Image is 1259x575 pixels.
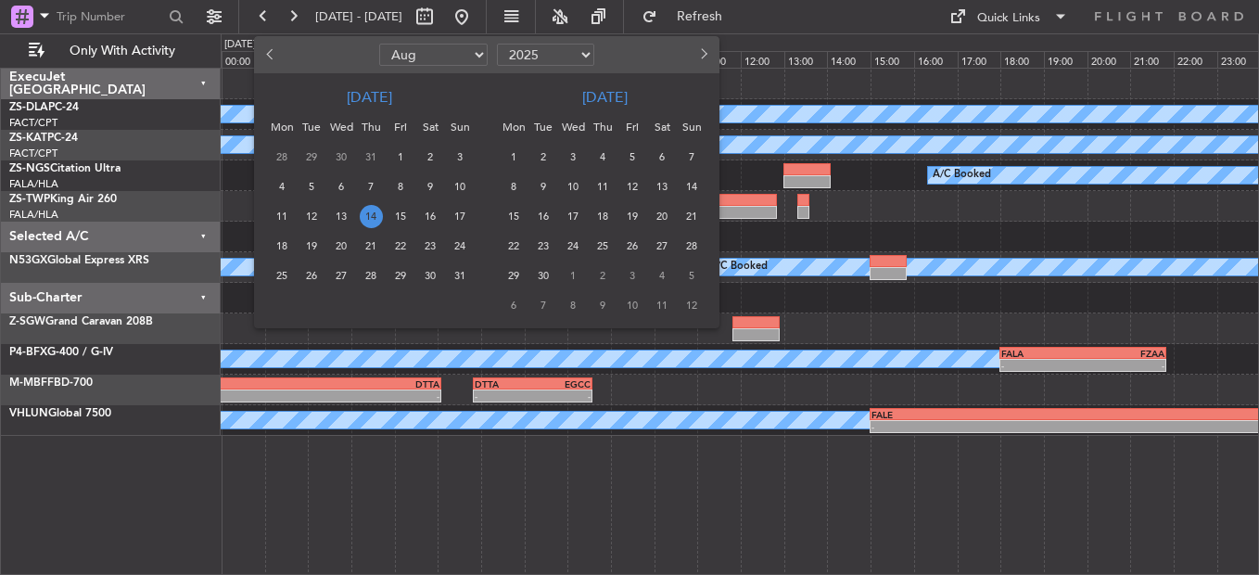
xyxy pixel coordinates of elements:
span: 7 [360,175,383,198]
span: 11 [651,294,674,317]
div: Sun [445,112,475,142]
div: 19-8-2025 [297,231,326,261]
span: 4 [271,175,294,198]
div: Tue [528,112,558,142]
span: 15 [502,205,526,228]
span: 26 [300,264,324,287]
div: 18-9-2025 [588,201,617,231]
div: 4-8-2025 [267,172,297,201]
div: 21-9-2025 [677,201,706,231]
div: Tue [297,112,326,142]
div: 7-9-2025 [677,142,706,172]
div: 2-8-2025 [415,142,445,172]
span: 7 [680,146,704,169]
div: 12-9-2025 [617,172,647,201]
div: Mon [499,112,528,142]
span: 23 [532,235,555,258]
div: 11-8-2025 [267,201,297,231]
div: 4-9-2025 [588,142,617,172]
div: Mon [267,112,297,142]
span: 14 [360,205,383,228]
div: 28-8-2025 [356,261,386,290]
div: 6-8-2025 [326,172,356,201]
div: 20-8-2025 [326,231,356,261]
span: 28 [680,235,704,258]
div: Thu [356,112,386,142]
div: 10-9-2025 [558,172,588,201]
div: 30-7-2025 [326,142,356,172]
span: 28 [271,146,294,169]
span: 22 [389,235,413,258]
div: 12-8-2025 [297,201,326,231]
div: 3-10-2025 [617,261,647,290]
span: 3 [449,146,472,169]
div: 10-10-2025 [617,290,647,320]
div: 31-8-2025 [445,261,475,290]
span: 19 [621,205,644,228]
span: 30 [532,264,555,287]
span: 2 [532,146,555,169]
span: 27 [651,235,674,258]
div: 1-9-2025 [499,142,528,172]
span: 8 [502,175,526,198]
span: 16 [532,205,555,228]
div: 10-8-2025 [445,172,475,201]
div: 28-9-2025 [677,231,706,261]
div: 2-9-2025 [528,142,558,172]
button: Next month [693,40,713,70]
div: 27-8-2025 [326,261,356,290]
span: 15 [389,205,413,228]
div: 9-10-2025 [588,290,617,320]
span: 31 [449,264,472,287]
div: 8-9-2025 [499,172,528,201]
div: 11-10-2025 [647,290,677,320]
span: 30 [419,264,442,287]
div: Fri [386,112,415,142]
span: 19 [300,235,324,258]
div: 22-8-2025 [386,231,415,261]
span: 14 [680,175,704,198]
div: 14-9-2025 [677,172,706,201]
span: 2 [591,264,615,287]
span: 26 [621,235,644,258]
span: 12 [621,175,644,198]
div: Sat [647,112,677,142]
div: Sat [415,112,445,142]
span: 8 [389,175,413,198]
div: 14-8-2025 [356,201,386,231]
span: 12 [680,294,704,317]
select: Select month [379,44,488,66]
span: 11 [591,175,615,198]
span: 24 [449,235,472,258]
div: 22-9-2025 [499,231,528,261]
span: 21 [680,205,704,228]
div: 23-8-2025 [415,231,445,261]
div: 28-7-2025 [267,142,297,172]
div: 25-8-2025 [267,261,297,290]
span: 8 [562,294,585,317]
span: 10 [449,175,472,198]
div: 12-10-2025 [677,290,706,320]
div: 7-8-2025 [356,172,386,201]
div: Wed [558,112,588,142]
div: 24-8-2025 [445,231,475,261]
span: 6 [330,175,353,198]
span: 9 [591,294,615,317]
div: 8-10-2025 [558,290,588,320]
div: 3-9-2025 [558,142,588,172]
span: 28 [360,264,383,287]
div: Wed [326,112,356,142]
div: 15-8-2025 [386,201,415,231]
span: 29 [300,146,324,169]
div: 6-9-2025 [647,142,677,172]
div: 1-10-2025 [558,261,588,290]
span: 5 [621,146,644,169]
div: 29-8-2025 [386,261,415,290]
span: 1 [389,146,413,169]
span: 1 [502,146,526,169]
span: 18 [271,235,294,258]
div: 17-9-2025 [558,201,588,231]
div: 31-7-2025 [356,142,386,172]
div: 20-9-2025 [647,201,677,231]
span: 9 [532,175,555,198]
